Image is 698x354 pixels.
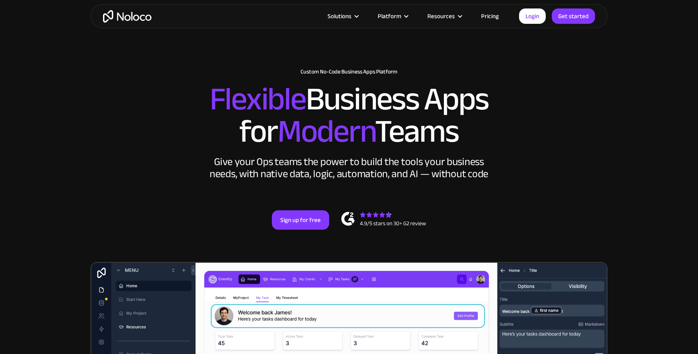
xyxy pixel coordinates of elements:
a: Get started [552,8,595,24]
div: Platform [378,11,401,21]
a: Pricing [471,11,509,21]
div: Give your Ops teams the power to build the tools your business needs, with native data, logic, au... [208,156,490,180]
div: Resources [427,11,455,21]
span: Modern [278,101,375,161]
div: Solutions [328,11,351,21]
div: Platform [368,11,417,21]
a: Sign up for free [272,210,329,230]
a: Login [519,8,546,24]
span: Flexible [210,69,306,129]
a: home [103,10,151,23]
div: Solutions [317,11,368,21]
h1: Custom No-Code Business Apps Platform [99,69,599,75]
h2: Business Apps for Teams [99,83,599,148]
div: Resources [417,11,471,21]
